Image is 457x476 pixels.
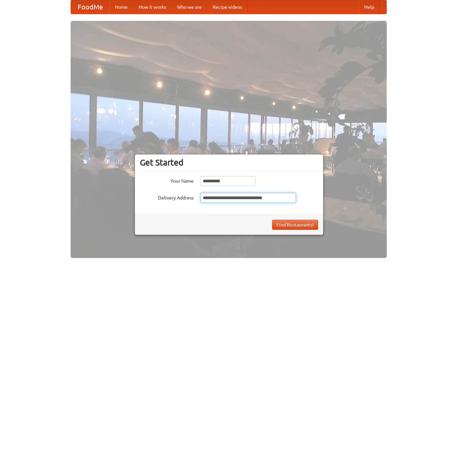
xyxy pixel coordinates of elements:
h3: Get Started [140,157,318,168]
button: Find Restaurants! [272,220,318,230]
label: Your Name [140,176,194,184]
a: Home [110,0,133,14]
a: Help [359,0,380,14]
label: Delivery Address [140,193,194,201]
a: FoodMe [71,0,110,14]
a: Recipe videos [207,0,247,14]
a: Who we are [172,0,207,14]
a: How it works [133,0,172,14]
